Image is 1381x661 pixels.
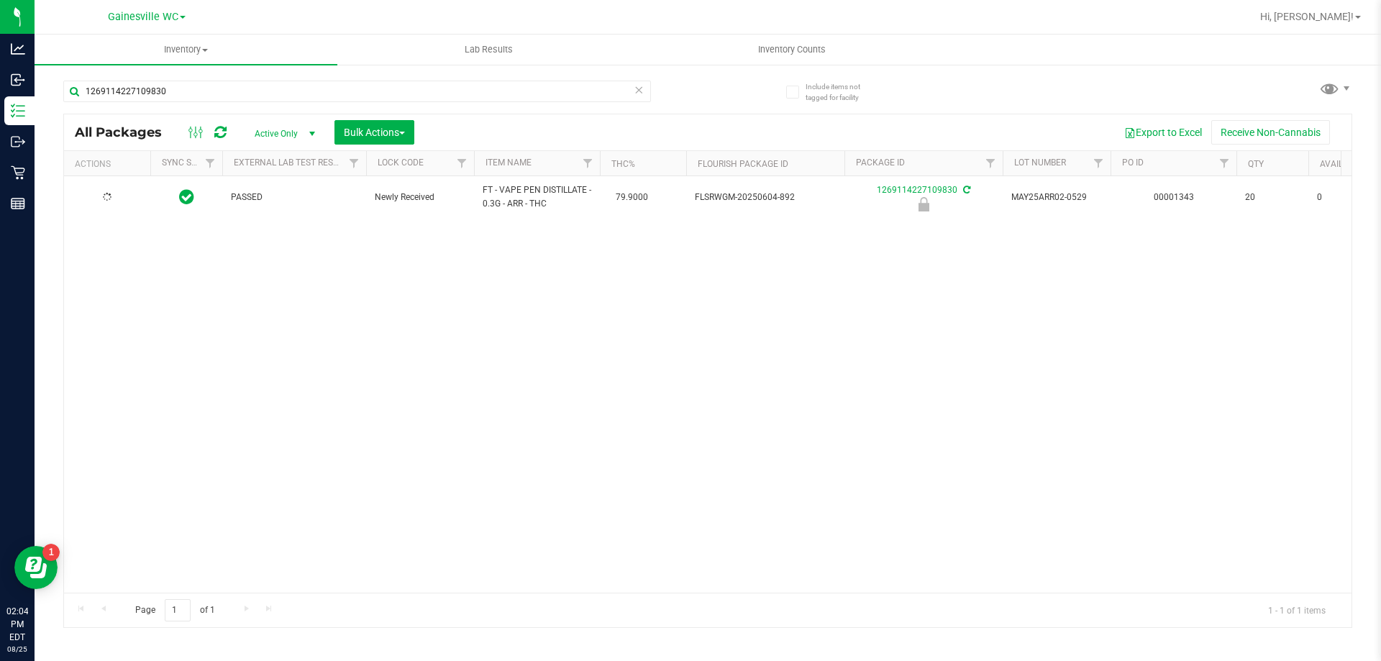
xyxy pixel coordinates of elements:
[1257,599,1337,621] span: 1 - 1 of 1 items
[695,191,836,204] span: FLSRWGM-20250604-892
[42,544,60,561] iframe: Resource center unread badge
[1245,191,1300,204] span: 20
[11,196,25,211] inline-svg: Reports
[14,546,58,589] iframe: Resource center
[11,104,25,118] inline-svg: Inventory
[1154,192,1194,202] a: 00001343
[6,644,28,655] p: 08/25
[1087,151,1111,175] a: Filter
[63,81,651,102] input: Search Package ID, Item Name, SKU, Lot or Part Number...
[739,43,845,56] span: Inventory Counts
[445,43,532,56] span: Lab Results
[842,197,1005,211] div: Newly Received
[35,35,337,65] a: Inventory
[342,151,366,175] a: Filter
[634,81,644,99] span: Clear
[75,124,176,140] span: All Packages
[179,187,194,207] span: In Sync
[806,81,878,103] span: Include items not tagged for facility
[1317,191,1372,204] span: 0
[11,165,25,180] inline-svg: Retail
[856,158,905,168] a: Package ID
[378,158,424,168] a: Lock Code
[35,43,337,56] span: Inventory
[486,158,532,168] a: Item Name
[611,159,635,169] a: THC%
[11,73,25,87] inline-svg: Inbound
[1014,158,1066,168] a: Lot Number
[231,191,357,204] span: PASSED
[1260,11,1354,22] span: Hi, [PERSON_NAME]!
[11,135,25,149] inline-svg: Outbound
[1211,120,1330,145] button: Receive Non-Cannabis
[877,185,957,195] a: 1269114227109830
[375,191,465,204] span: Newly Received
[1115,120,1211,145] button: Export to Excel
[698,159,788,169] a: Flourish Package ID
[576,151,600,175] a: Filter
[123,599,227,621] span: Page of 1
[199,151,222,175] a: Filter
[108,11,178,23] span: Gainesville WC
[1011,191,1102,204] span: MAY25ARR02-0529
[609,187,655,208] span: 79.9000
[1320,159,1363,169] a: Available
[337,35,640,65] a: Lab Results
[1122,158,1144,168] a: PO ID
[344,127,405,138] span: Bulk Actions
[6,605,28,644] p: 02:04 PM EDT
[1213,151,1236,175] a: Filter
[979,151,1003,175] a: Filter
[162,158,217,168] a: Sync Status
[234,158,347,168] a: External Lab Test Result
[11,42,25,56] inline-svg: Analytics
[450,151,474,175] a: Filter
[165,599,191,621] input: 1
[483,183,591,211] span: FT - VAPE PEN DISTILLATE - 0.3G - ARR - THC
[640,35,943,65] a: Inventory Counts
[75,159,145,169] div: Actions
[334,120,414,145] button: Bulk Actions
[1248,159,1264,169] a: Qty
[961,185,970,195] span: Sync from Compliance System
